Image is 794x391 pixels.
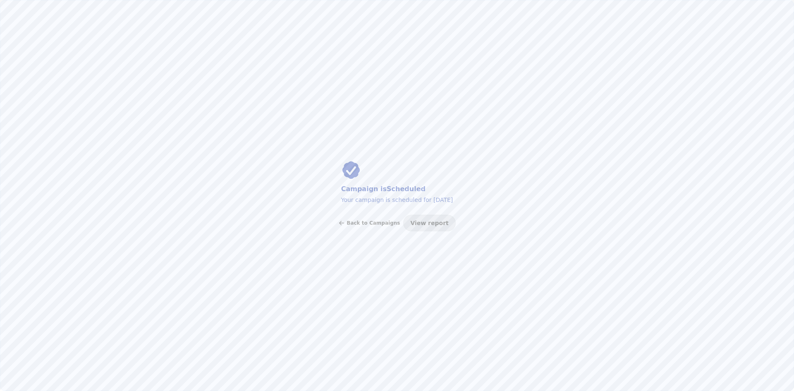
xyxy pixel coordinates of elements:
[341,195,453,205] p: Your campaign is scheduled for [DATE]
[338,215,400,231] button: Back to Campaigns
[403,215,455,231] button: View report
[347,221,400,225] span: Back to Campaigns
[410,220,448,226] span: View report
[341,183,453,195] h2: Campaign is Scheduled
